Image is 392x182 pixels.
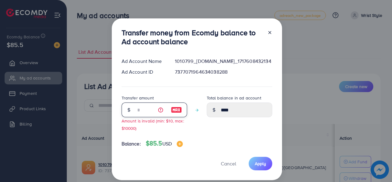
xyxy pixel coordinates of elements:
[221,160,236,167] span: Cancel
[171,106,182,114] img: image
[146,140,183,147] h4: $85.5
[122,118,184,131] small: Amount is invalid (min: $10, max: $10000)
[207,95,261,101] label: Total balance in ad account
[255,161,266,167] span: Apply
[122,140,141,147] span: Balance:
[122,95,154,101] label: Transfer amount
[117,68,170,76] div: Ad Account ID
[170,68,277,76] div: 7377071964634038288
[122,28,262,46] h3: Transfer money from Ecomdy balance to Ad account balance
[162,140,172,147] span: USD
[117,58,170,65] div: Ad Account Name
[213,157,244,170] button: Cancel
[249,157,272,170] button: Apply
[170,58,277,65] div: 1010799_[DOMAIN_NAME]_1717608432134
[177,141,183,147] img: image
